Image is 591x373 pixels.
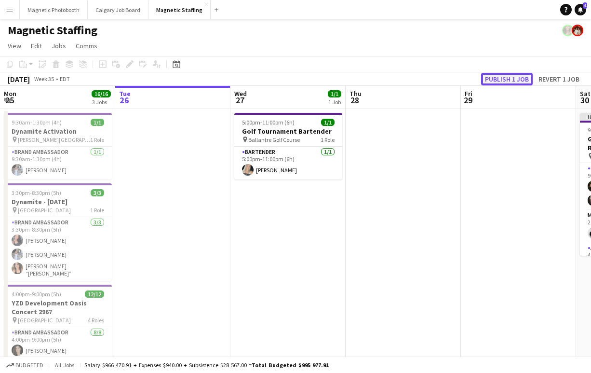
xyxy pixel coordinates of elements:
h3: Dynamite Activation [4,127,112,136]
span: 1 Role [90,207,104,214]
span: Wed [234,89,247,98]
span: 9:30am-1:30pm (4h) [12,119,62,126]
span: 1/1 [91,119,104,126]
span: 28 [348,95,362,106]
span: Week 35 [32,75,56,83]
button: Magnetic Staffing [148,0,211,19]
h1: Magnetic Staffing [8,23,97,38]
span: 16/16 [92,90,111,97]
a: Jobs [48,40,70,52]
button: Revert 1 job [535,73,583,85]
span: Ballantre Golf Course [248,136,300,143]
span: 1 Role [321,136,335,143]
span: 3:30pm-8:30pm (5h) [12,189,61,196]
a: 4 [575,4,586,15]
div: 3 Jobs [92,98,110,106]
span: Edit [31,41,42,50]
app-card-role: Bartender1/15:00pm-11:00pm (6h)[PERSON_NAME] [234,147,342,180]
span: [GEOGRAPHIC_DATA] [18,317,71,324]
span: View [8,41,21,50]
button: Calgary Job Board [88,0,148,19]
span: Mon [4,89,16,98]
span: Budgeted [15,362,43,369]
span: All jobs [53,361,76,369]
button: Publish 1 job [481,73,533,85]
app-job-card: 9:30am-1:30pm (4h)1/1Dynamite Activation [PERSON_NAME][GEOGRAPHIC_DATA]1 RoleBrand Ambassador1/19... [4,113,112,180]
span: Comms [76,41,97,50]
span: Tue [119,89,131,98]
h3: Golf Tournament Bartender [234,127,342,136]
span: Sat [580,89,591,98]
span: 4 Roles [88,317,104,324]
button: Budgeted [5,360,45,371]
button: Magnetic Photobooth [20,0,88,19]
app-user-avatar: Bianca Fantauzzi [562,25,574,36]
app-job-card: 3:30pm-8:30pm (5h)3/3Dynamite - [DATE] [GEOGRAPHIC_DATA]1 RoleBrand Ambassador3/33:30pm-8:30pm (5... [4,183,112,281]
span: 1/1 [321,119,335,126]
span: 3/3 [91,189,104,196]
app-user-avatar: Kara & Monika [572,25,583,36]
div: 1 Job [328,98,341,106]
span: 30 [578,95,591,106]
span: 27 [233,95,247,106]
div: Salary $966 470.91 + Expenses $940.00 + Subsistence $28 567.00 = [84,361,329,369]
span: 5:00pm-11:00pm (6h) [242,119,295,126]
h3: Dynamite - [DATE] [4,197,112,206]
app-card-role: Brand Ambassador1/19:30am-1:30pm (4h)[PERSON_NAME] [4,147,112,180]
span: [GEOGRAPHIC_DATA] [18,207,71,214]
span: Total Budgeted $995 977.91 [252,361,329,369]
a: View [4,40,25,52]
span: Thu [349,89,362,98]
span: Jobs [52,41,66,50]
span: 12/12 [85,290,104,298]
a: Comms [72,40,101,52]
div: EDT [60,75,70,83]
span: 29 [463,95,472,106]
h3: YZD Development Oasis Concert 2967 [4,299,112,316]
span: 1/1 [328,90,341,97]
span: Fri [465,89,472,98]
a: Edit [27,40,46,52]
span: [PERSON_NAME][GEOGRAPHIC_DATA] [18,136,90,143]
app-card-role: Brand Ambassador3/33:30pm-8:30pm (5h)[PERSON_NAME][PERSON_NAME][PERSON_NAME] “[PERSON_NAME]” [PER... [4,217,112,281]
span: 4 [583,2,587,9]
span: 26 [118,95,131,106]
app-job-card: 5:00pm-11:00pm (6h)1/1Golf Tournament Bartender Ballantre Golf Course1 RoleBartender1/15:00pm-11:... [234,113,342,180]
span: 25 [2,95,16,106]
div: [DATE] [8,74,30,84]
span: 1 Role [90,136,104,143]
span: 4:00pm-9:00pm (5h) [12,290,61,298]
